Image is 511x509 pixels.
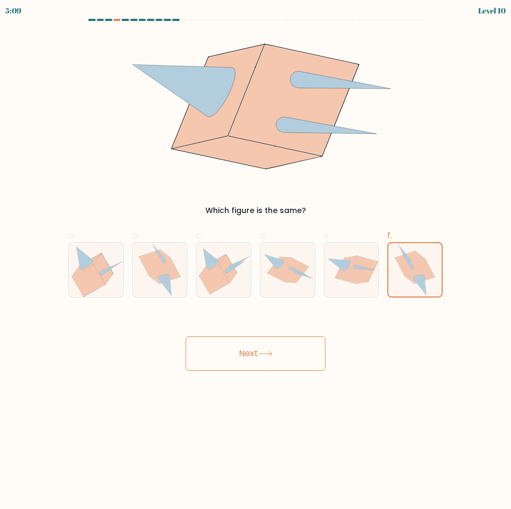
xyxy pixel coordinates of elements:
[186,336,325,371] button: Next
[132,229,140,242] span: b.
[478,5,506,16] div: Level 10
[260,229,267,242] span: d.
[5,5,22,16] div: 5:09
[196,229,203,242] span: c.
[387,229,392,242] span: f.
[68,229,75,242] span: a.
[75,205,436,216] div: Which figure is the same?
[324,229,331,242] span: e.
